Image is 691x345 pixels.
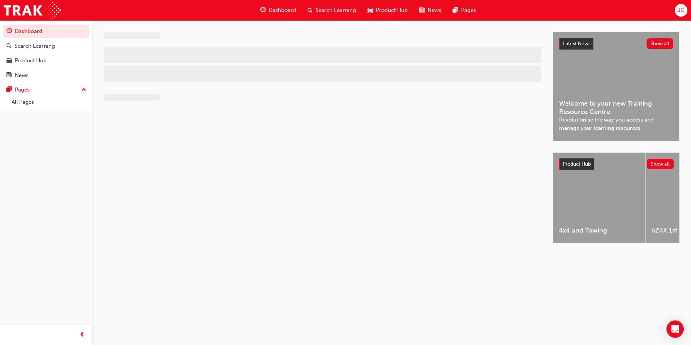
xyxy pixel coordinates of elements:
[447,3,482,18] a: pages-iconPages
[308,6,313,15] span: search-icon
[260,6,266,15] span: guage-icon
[4,2,61,18] img: Trak
[419,6,425,15] span: news-icon
[453,6,458,15] span: pages-icon
[563,161,591,167] span: Product Hub
[559,116,673,132] span: Revolutionise the way you access and manage your learning resources.
[7,43,12,50] span: search-icon
[428,6,441,14] span: News
[376,6,408,14] span: Product Hub
[559,38,673,50] a: Latest NewsShow all
[647,159,674,169] button: Show all
[368,6,373,15] span: car-icon
[559,158,674,170] a: Product HubShow all
[3,69,89,82] a: News
[461,6,476,14] span: Pages
[553,32,679,141] a: Latest NewsShow allWelcome to your new Training Resource CentreRevolutionise the way you access a...
[647,38,674,49] button: Show all
[678,6,684,14] span: JC
[14,42,55,50] div: Search Learning
[3,83,89,97] button: Pages
[7,57,12,64] span: car-icon
[316,6,356,14] span: Search Learning
[7,72,12,79] span: news-icon
[80,331,85,340] span: prev-icon
[15,86,30,94] div: Pages
[254,3,302,18] a: guage-iconDashboard
[675,4,687,17] button: JC
[302,3,362,18] a: search-iconSearch Learning
[553,153,645,243] a: 4x4 and Towing
[15,71,29,80] div: News
[362,3,413,18] a: car-iconProduct Hub
[563,41,591,47] span: Latest News
[7,87,12,93] span: pages-icon
[413,3,447,18] a: news-iconNews
[3,54,89,67] a: Product Hub
[7,28,12,35] span: guage-icon
[9,97,89,108] a: All Pages
[3,39,89,53] a: Search Learning
[15,56,47,65] div: Product Hub
[559,226,639,235] span: 4x4 and Towing
[3,25,89,38] a: Dashboard
[269,6,296,14] span: Dashboard
[3,23,89,83] button: DashboardSearch LearningProduct HubNews
[666,320,684,338] div: Open Intercom Messenger
[559,99,673,116] span: Welcome to your new Training Resource Centre
[81,85,86,95] span: up-icon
